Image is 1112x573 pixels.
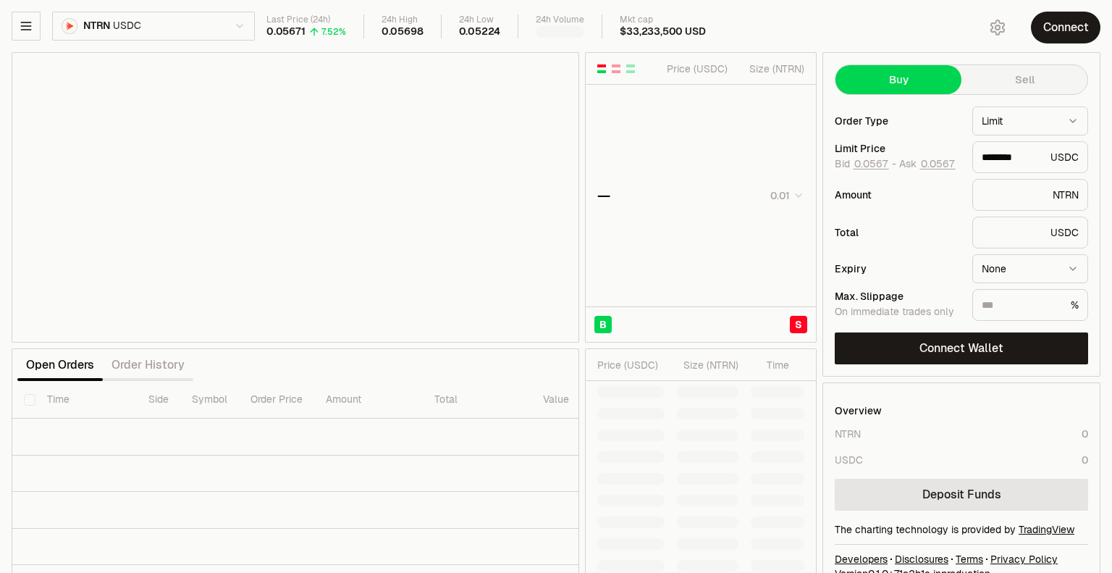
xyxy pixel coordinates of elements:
[835,291,961,301] div: Max. Slippage
[459,25,501,38] div: 0.05224
[835,143,961,154] div: Limit Price
[835,65,961,94] button: Buy
[961,65,1087,94] button: Sell
[972,217,1088,248] div: USDC
[972,254,1088,283] button: None
[835,403,882,418] div: Overview
[314,381,423,419] th: Amount
[83,20,110,33] span: NTRN
[597,358,665,372] div: Price ( USDC )
[899,158,956,171] span: Ask
[1031,12,1100,43] button: Connect
[835,116,961,126] div: Order Type
[835,479,1088,511] a: Deposit Funds
[24,394,35,406] button: Select all
[113,20,140,33] span: USDC
[382,14,424,25] div: 24h High
[835,190,961,200] div: Amount
[990,552,1058,566] a: Privacy Policy
[1082,453,1088,467] div: 0
[972,179,1088,211] div: NTRN
[180,381,239,419] th: Symbol
[239,381,314,419] th: Order Price
[853,158,889,170] button: 0.0567
[835,264,961,274] div: Expiry
[266,25,306,38] div: 0.05671
[677,358,738,372] div: Size ( NTRN )
[321,26,346,38] div: 7.52%
[610,63,622,75] button: Show Sell Orders Only
[620,14,705,25] div: Mkt cap
[531,381,581,419] th: Value
[1082,427,1088,441] div: 0
[740,62,804,76] div: Size ( NTRN )
[17,351,103,380] button: Open Orders
[597,185,610,206] div: —
[103,351,193,380] button: Order History
[596,63,607,75] button: Show Buy and Sell Orders
[972,289,1088,321] div: %
[1019,523,1074,536] a: TradingView
[625,63,636,75] button: Show Buy Orders Only
[795,317,802,332] span: S
[536,14,584,25] div: 24h Volume
[382,25,424,38] div: 0.05698
[12,53,578,342] iframe: Financial Chart
[835,306,961,319] div: On immediate trades only
[919,158,956,170] button: 0.0567
[62,19,77,33] img: NTRN Logo
[620,25,705,38] div: $33,233,500 USD
[663,62,728,76] div: Price ( USDC )
[459,14,501,25] div: 24h Low
[835,158,896,171] span: Bid -
[972,106,1088,135] button: Limit
[137,381,180,419] th: Side
[835,427,861,441] div: NTRN
[835,453,863,467] div: USDC
[835,552,888,566] a: Developers
[835,522,1088,537] div: The charting technology is provided by
[766,187,804,204] button: 0.01
[972,141,1088,173] div: USDC
[35,381,137,419] th: Time
[751,358,789,372] div: Time
[266,14,346,25] div: Last Price (24h)
[835,227,961,238] div: Total
[895,552,948,566] a: Disclosures
[835,332,1088,364] button: Connect Wallet
[423,381,531,419] th: Total
[956,552,983,566] a: Terms
[599,317,607,332] span: B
